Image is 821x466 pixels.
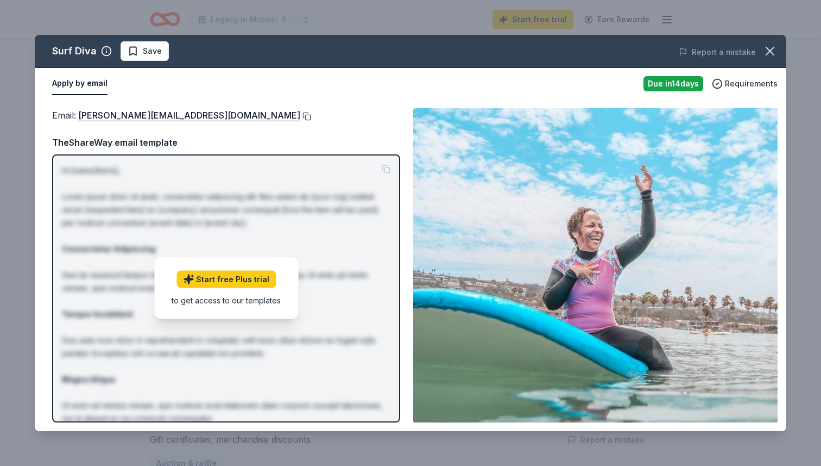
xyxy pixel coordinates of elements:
[712,77,778,90] button: Requirements
[52,110,300,121] span: Email :
[62,244,155,253] strong: Consectetur Adipiscing
[62,309,133,319] strong: Tempor Incididunt
[172,295,281,306] div: to get access to our templates
[643,76,703,91] div: Due in 14 days
[78,108,300,122] a: [PERSON_NAME][EMAIL_ADDRESS][DOMAIN_NAME]
[143,45,162,58] span: Save
[121,41,169,61] button: Save
[52,42,97,60] div: Surf Diva
[52,135,400,150] div: TheShareWay email template
[725,77,778,90] span: Requirements
[176,271,276,288] a: Start free Plus trial
[52,72,108,95] button: Apply by email
[679,46,756,59] button: Report a mistake
[413,108,778,422] img: Image for Surf Diva
[62,375,115,384] strong: Magna Aliqua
